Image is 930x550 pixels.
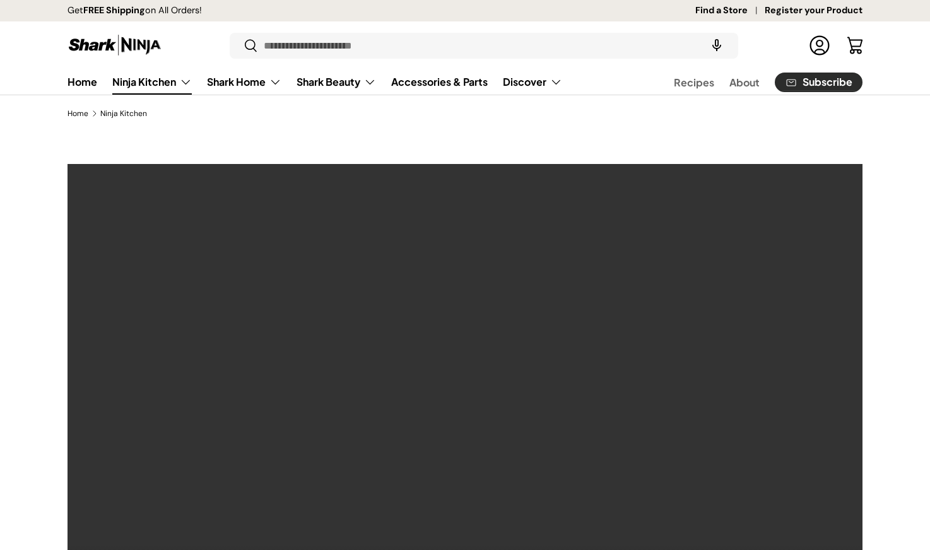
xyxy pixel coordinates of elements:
[289,69,384,95] summary: Shark Beauty
[68,33,162,57] img: Shark Ninja Philippines
[495,69,570,95] summary: Discover
[100,110,147,117] a: Ninja Kitchen
[68,69,562,95] nav: Primary
[775,73,862,92] a: Subscribe
[68,108,862,119] nav: Breadcrumbs
[207,69,281,95] a: Shark Home
[644,69,862,95] nav: Secondary
[297,69,376,95] a: Shark Beauty
[765,4,862,18] a: Register your Product
[105,69,199,95] summary: Ninja Kitchen
[729,70,760,95] a: About
[803,77,852,87] span: Subscribe
[199,69,289,95] summary: Shark Home
[503,69,562,95] a: Discover
[674,70,714,95] a: Recipes
[695,4,765,18] a: Find a Store
[68,69,97,94] a: Home
[83,4,145,16] strong: FREE Shipping
[391,69,488,94] a: Accessories & Parts
[68,4,202,18] p: Get on All Orders!
[697,32,737,59] speech-search-button: Search by voice
[68,110,88,117] a: Home
[112,69,192,95] a: Ninja Kitchen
